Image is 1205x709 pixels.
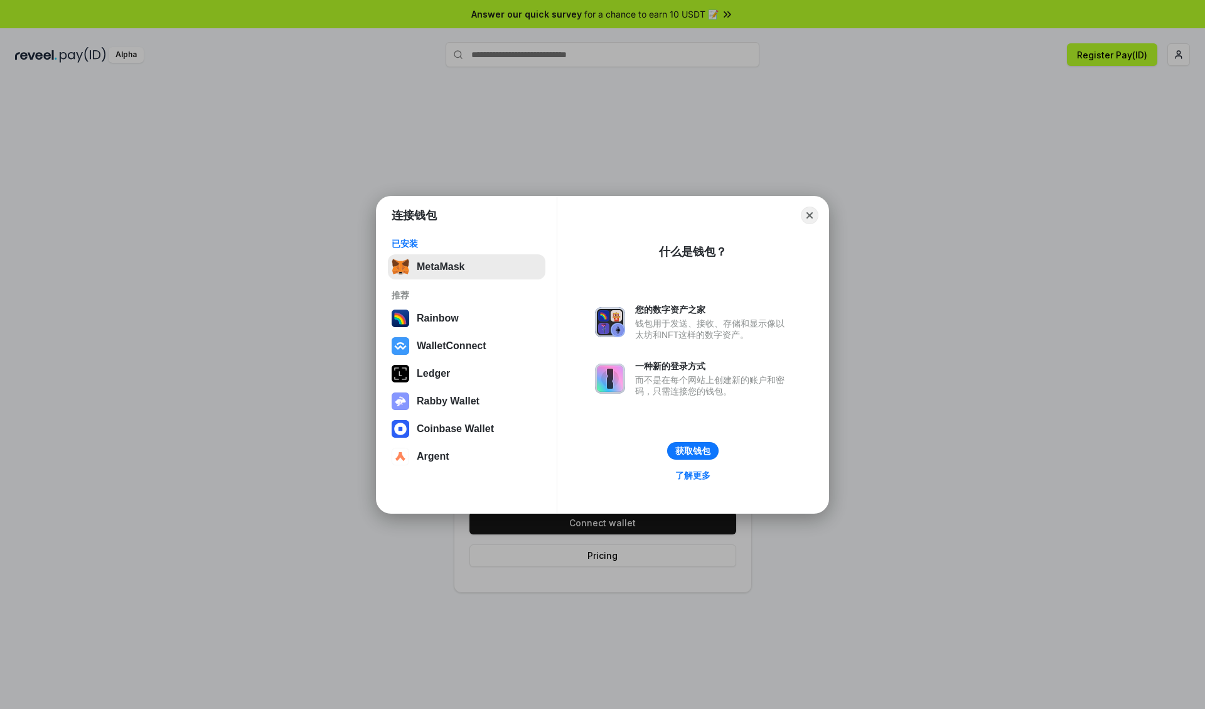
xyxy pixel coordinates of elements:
[392,238,542,249] div: 已安装
[417,368,450,379] div: Ledger
[417,340,486,352] div: WalletConnect
[388,306,545,331] button: Rainbow
[675,445,710,457] div: 获取钱包
[595,364,625,394] img: svg+xml,%3Csvg%20xmlns%3D%22http%3A%2F%2Fwww.w3.org%2F2000%2Fsvg%22%20fill%3D%22none%22%20viewBox...
[388,361,545,386] button: Ledger
[392,337,409,355] img: svg+xml,%3Csvg%20width%3D%2228%22%20height%3D%2228%22%20viewBox%3D%220%200%2028%2028%22%20fill%3D...
[388,416,545,441] button: Coinbase Wallet
[388,254,545,279] button: MetaMask
[392,290,542,301] div: 推荐
[392,420,409,438] img: svg+xml,%3Csvg%20width%3D%2228%22%20height%3D%2228%22%20viewBox%3D%220%200%2028%2028%22%20fill%3D...
[659,244,727,259] div: 什么是钱包？
[417,261,464,273] div: MetaMask
[675,470,710,481] div: 了解更多
[635,374,791,397] div: 而不是在每个网站上创建新的账户和密码，只需连接您的钱包。
[392,258,409,276] img: svg+xml,%3Csvg%20fill%3D%22none%22%20height%3D%2233%22%20viewBox%3D%220%200%2035%2033%22%20width%...
[417,423,494,435] div: Coinbase Wallet
[635,318,791,340] div: 钱包用于发送、接收、存储和显示像以太坊和NFT这样的数字资产。
[392,310,409,327] img: svg+xml,%3Csvg%20width%3D%22120%22%20height%3D%22120%22%20viewBox%3D%220%200%20120%20120%22%20fil...
[801,207,818,224] button: Close
[392,208,437,223] h1: 连接钱包
[392,392,409,410] img: svg+xml,%3Csvg%20xmlns%3D%22http%3A%2F%2Fwww.w3.org%2F2000%2Fsvg%22%20fill%3D%22none%22%20viewBox...
[388,333,545,359] button: WalletConnect
[417,451,449,462] div: Argent
[388,389,545,414] button: Rabby Wallet
[668,467,718,484] a: 了解更多
[392,365,409,382] img: svg+xml,%3Csvg%20xmlns%3D%22http%3A%2F%2Fwww.w3.org%2F2000%2Fsvg%22%20width%3D%2228%22%20height%3...
[392,448,409,465] img: svg+xml,%3Csvg%20width%3D%2228%22%20height%3D%2228%22%20viewBox%3D%220%200%2028%2028%22%20fill%3D...
[417,313,459,324] div: Rainbow
[388,444,545,469] button: Argent
[595,307,625,337] img: svg+xml,%3Csvg%20xmlns%3D%22http%3A%2F%2Fwww.w3.org%2F2000%2Fsvg%22%20fill%3D%22none%22%20viewBox...
[667,442,719,460] button: 获取钱包
[635,360,791,372] div: 一种新的登录方式
[635,304,791,315] div: 您的数字资产之家
[417,396,479,407] div: Rabby Wallet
